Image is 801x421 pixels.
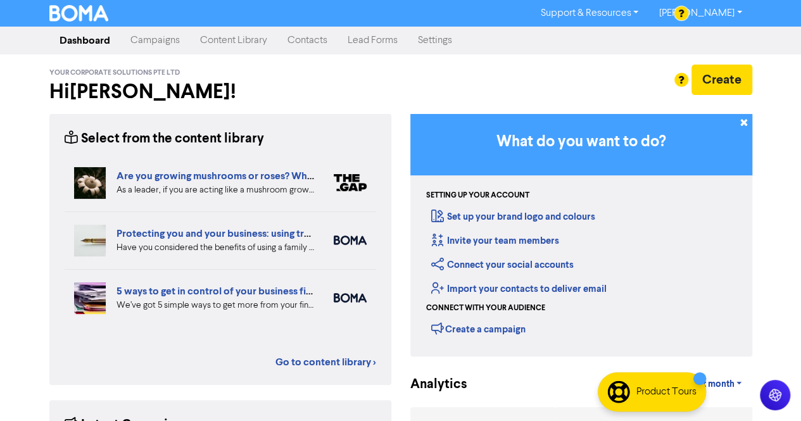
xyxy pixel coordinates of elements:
[49,68,180,77] span: Your Corporate Solutions Pte Ltd
[426,190,529,201] div: Setting up your account
[408,28,462,53] a: Settings
[648,3,752,23] a: [PERSON_NAME]
[190,28,277,53] a: Content Library
[117,241,315,254] div: Have you considered the benefits of using a family trust? We share five ways that a trust can hel...
[334,174,367,191] img: thegap
[120,28,190,53] a: Campaigns
[410,114,752,356] div: Getting Started in BOMA
[49,5,109,22] img: BOMA Logo
[429,133,733,151] h3: What do you want to do?
[410,375,451,394] div: Analytics
[431,259,574,271] a: Connect your social accounts
[117,184,315,197] div: As a leader, if you are acting like a mushroom grower you’re unlikely to have a clear plan yourse...
[431,211,595,223] a: Set up your brand logo and colours
[642,284,801,421] iframe: Chat Widget
[337,28,408,53] a: Lead Forms
[49,80,391,104] h2: Hi [PERSON_NAME] !
[530,3,648,23] a: Support & Resources
[117,227,322,240] a: Protecting you and your business: using trusts
[65,129,264,149] div: Select from the content library
[334,293,367,303] img: boma_accounting
[431,235,559,247] a: Invite your team members
[277,28,337,53] a: Contacts
[691,65,752,95] button: Create
[275,355,376,370] a: Go to content library >
[431,283,607,295] a: Import your contacts to deliver email
[117,299,315,312] div: We’ve got 5 simple ways to get more from your finances – by embracing the latest in digital accou...
[431,319,526,338] div: Create a campaign
[117,170,516,182] a: Are you growing mushrooms or roses? Why you should lead like a gardener, not a grower
[426,303,545,314] div: Connect with your audience
[49,28,120,53] a: Dashboard
[117,285,338,298] a: 5 ways to get in control of your business finances
[334,236,367,245] img: boma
